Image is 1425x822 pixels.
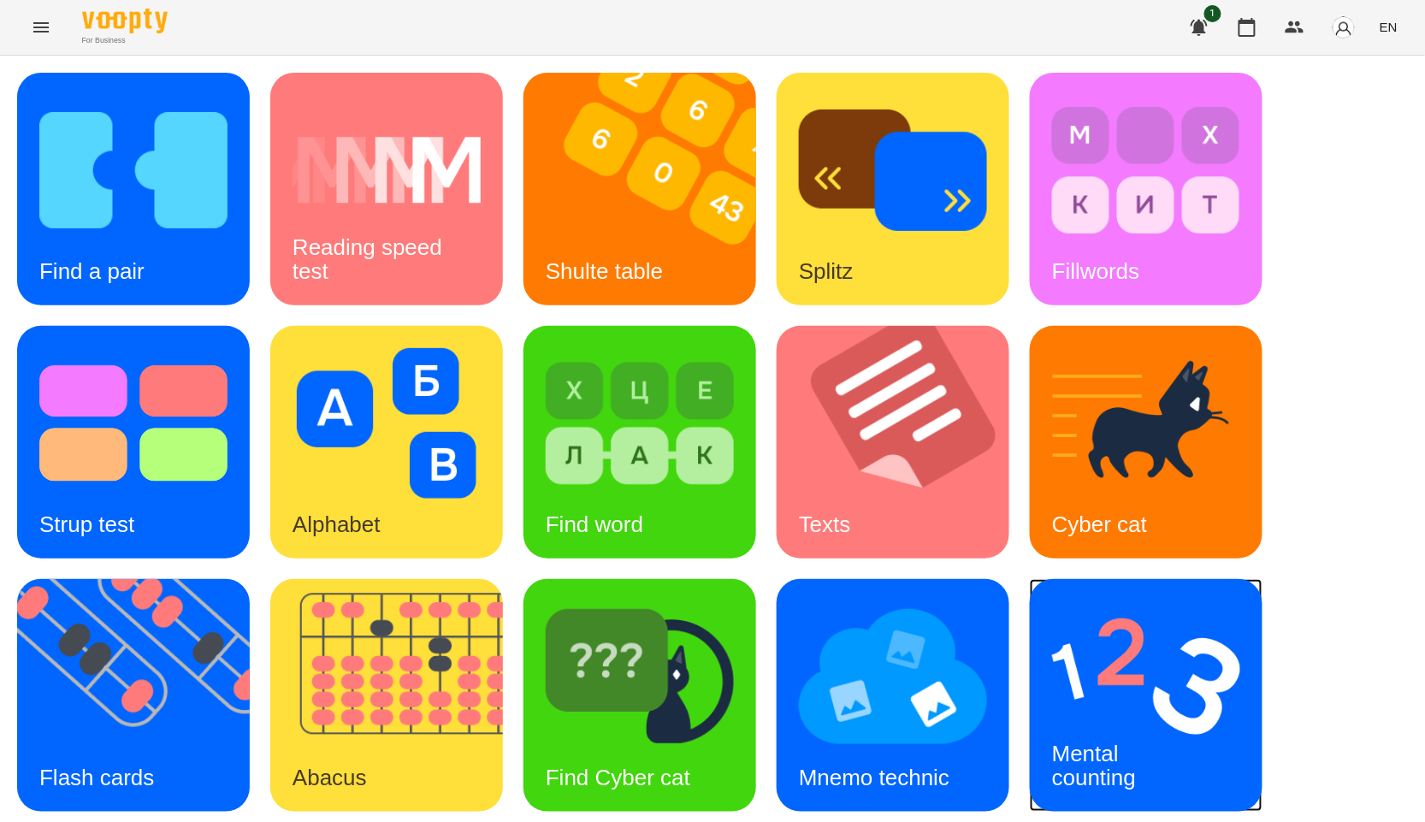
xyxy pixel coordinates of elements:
[1052,741,1136,789] h3: Mental counting
[777,326,1009,559] a: TextsTexts
[546,765,690,790] h3: Find Cyber cat
[270,579,503,812] a: AbacusAbacus
[1052,95,1240,245] img: Fillwords
[546,601,734,752] img: Find Cyber cat
[1204,5,1221,22] span: 1
[39,765,154,790] h3: Flash cards
[1030,579,1262,812] a: Mental countingMental counting
[523,326,756,559] a: Find wordFind word
[21,7,62,48] button: Menu
[82,9,168,33] img: Voopty Logo
[82,35,168,46] span: For Business
[546,258,663,284] h3: Shulte table
[17,326,250,559] a: Strup testStrup test
[17,73,250,305] a: Find a pairFind a pair
[1052,258,1140,284] h3: Fillwords
[1380,18,1398,36] span: EN
[293,765,367,790] h3: Abacus
[39,95,228,245] img: Find a pair
[1052,512,1147,537] h3: Cyber cat
[293,95,481,245] img: Reading speed test
[270,326,503,559] a: AlphabetAlphabet
[546,348,734,499] img: Find word
[293,348,481,499] img: Alphabet
[39,348,228,499] img: Strup test
[799,95,987,245] img: Splitz
[777,579,1009,812] a: Mnemo technicMnemo technic
[293,512,381,537] h3: Alphabet
[777,326,1031,559] img: Texts
[546,512,643,537] h3: Find word
[799,601,987,752] img: Mnemo technic
[1030,326,1262,559] a: Cyber catCyber cat
[39,258,145,284] h3: Find a pair
[17,579,250,812] a: Flash cardsFlash cards
[523,579,756,812] a: Find Cyber catFind Cyber cat
[1373,11,1404,43] button: EN
[270,579,524,812] img: Abacus
[799,765,949,790] h3: Mnemo technic
[523,73,778,305] img: Shulte table
[270,73,503,305] a: Reading speed testReading speed test
[17,579,271,812] img: Flash cards
[1332,15,1356,39] img: avatar_s.png
[1052,348,1240,499] img: Cyber cat
[799,258,854,284] h3: Splitz
[39,512,134,537] h3: Strup test
[523,73,756,305] a: Shulte tableShulte table
[777,73,1009,305] a: SplitzSplitz
[1030,73,1262,305] a: FillwordsFillwords
[293,234,448,283] h3: Reading speed test
[799,512,851,537] h3: Texts
[1052,601,1240,752] img: Mental counting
